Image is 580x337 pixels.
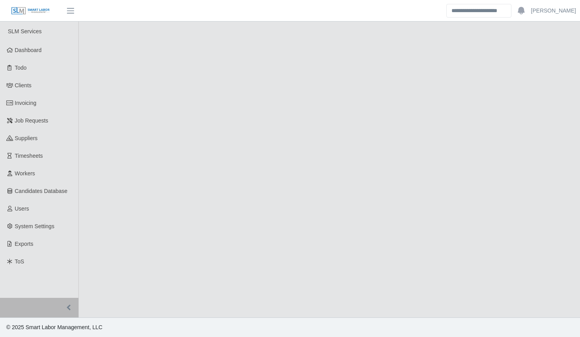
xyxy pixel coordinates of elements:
[15,241,33,247] span: Exports
[15,100,36,106] span: Invoicing
[6,324,102,330] span: © 2025 Smart Labor Management, LLC
[15,65,27,71] span: Todo
[446,4,511,18] input: Search
[531,7,576,15] a: [PERSON_NAME]
[15,188,68,194] span: Candidates Database
[15,258,24,265] span: ToS
[15,135,38,141] span: Suppliers
[15,223,54,229] span: System Settings
[15,170,35,177] span: Workers
[15,205,29,212] span: Users
[15,47,42,53] span: Dashboard
[15,117,49,124] span: Job Requests
[8,28,42,34] span: SLM Services
[15,82,32,88] span: Clients
[11,7,50,15] img: SLM Logo
[15,153,43,159] span: Timesheets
